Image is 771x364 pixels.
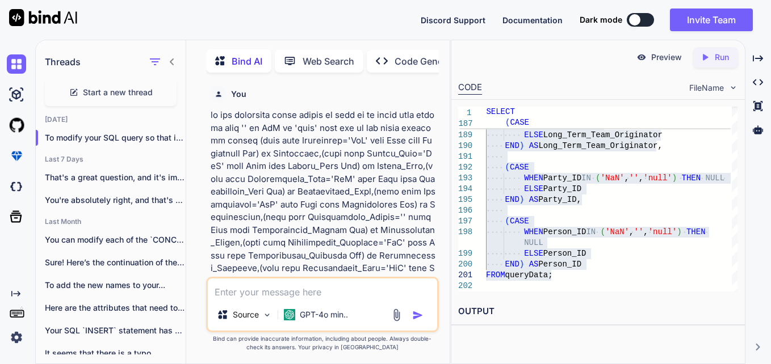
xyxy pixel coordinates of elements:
[458,141,471,151] div: 190
[45,348,186,359] p: It seems that there is a typo...
[543,249,586,258] span: Person_ID
[505,217,510,226] span: (
[7,146,26,166] img: premium
[451,298,744,325] h2: OUTPUT
[458,194,471,205] div: 195
[553,120,558,129] span: )
[510,118,529,127] span: CASE
[505,118,510,127] span: (
[505,270,553,280] span: queryData;
[525,184,544,193] span: ELSE
[543,184,581,193] span: Party_ID
[525,173,544,183] span: WHEN
[543,173,581,183] span: Party_ID
[529,195,539,204] span: AS
[539,141,663,150] span: Long_Term_Team_Originator,
[634,227,644,236] span: ''
[7,328,26,347] img: settings
[525,227,544,236] span: WHEN
[529,141,539,150] span: AS
[586,120,606,129] span: NULL
[45,132,186,143] p: To modify your SQL query so that it retu...
[596,173,601,183] span: (
[539,195,582,204] span: Party_ID,
[7,85,26,104] img: ai-studio
[629,227,634,236] span: ,
[262,310,272,320] img: Pick Models
[45,172,186,183] p: That's a great question, and it's important...
[629,173,639,183] span: ''
[706,173,725,183] span: NULL
[458,108,471,118] span: 1
[45,325,186,336] p: Your SQL `INSERT` statement has a few...
[83,87,153,98] span: Start a new thread
[580,14,622,26] span: Dark mode
[36,115,186,124] h2: [DATE]
[689,82,724,94] span: FileName
[45,257,186,268] p: Sure! Here’s the continuation of the modified...
[525,120,553,129] span: 'null'
[510,163,529,172] span: CASE
[505,195,519,204] span: END
[644,227,648,236] span: ,
[505,260,519,269] span: END
[7,177,26,196] img: darkCloudIdeIcon
[601,227,605,236] span: (
[458,205,471,216] div: 196
[728,83,738,92] img: chevron down
[677,227,682,236] span: )
[682,173,701,183] span: THEN
[519,260,524,269] span: )
[672,173,677,183] span: )
[581,173,591,183] span: IN
[505,141,519,150] span: END
[9,9,77,26] img: Bind AI
[458,216,471,227] div: 197
[529,260,539,269] span: AS
[510,217,529,226] span: CASE
[519,195,524,204] span: )
[412,310,424,321] img: icon
[458,118,471,129] span: 187
[45,55,81,69] h1: Threads
[45,280,186,291] p: To add the new names to your...
[458,173,471,184] div: 193
[395,54,463,68] p: Code Generator
[458,184,471,194] div: 194
[715,52,729,63] p: Run
[586,227,596,236] span: IN
[525,238,544,247] span: NULL
[486,107,514,116] span: SELECT
[644,173,672,183] span: 'null'
[458,130,471,141] div: 189
[458,248,471,259] div: 199
[45,302,186,314] p: Here are the attributes that need to...
[543,130,663,139] span: Long_Term_Team_Originator
[519,141,524,150] span: )
[525,130,544,139] span: ELSE
[505,163,510,172] span: (
[458,227,471,238] div: 198
[284,309,295,320] img: GPT-4o mini
[390,308,403,321] img: attachment
[458,281,471,291] div: 202
[502,14,563,26] button: Documentation
[639,173,643,183] span: ,
[45,234,186,246] p: You can modify each of the `CONCAT`...
[625,173,629,183] span: ,
[421,15,485,25] span: Discord Support
[636,52,647,62] img: preview
[605,227,629,236] span: 'NaN'
[543,227,586,236] span: Person_ID
[303,54,354,68] p: Web Search
[458,259,471,270] div: 200
[421,14,485,26] button: Discord Support
[651,52,682,63] p: Preview
[458,162,471,173] div: 192
[300,309,348,320] p: GPT-4o min..
[563,120,582,129] span: THEN
[525,249,544,258] span: ELSE
[458,270,471,281] div: 201
[206,335,439,352] p: Bind can provide inaccurate information, including about people. Always double-check its answers....
[36,217,186,226] h2: Last Month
